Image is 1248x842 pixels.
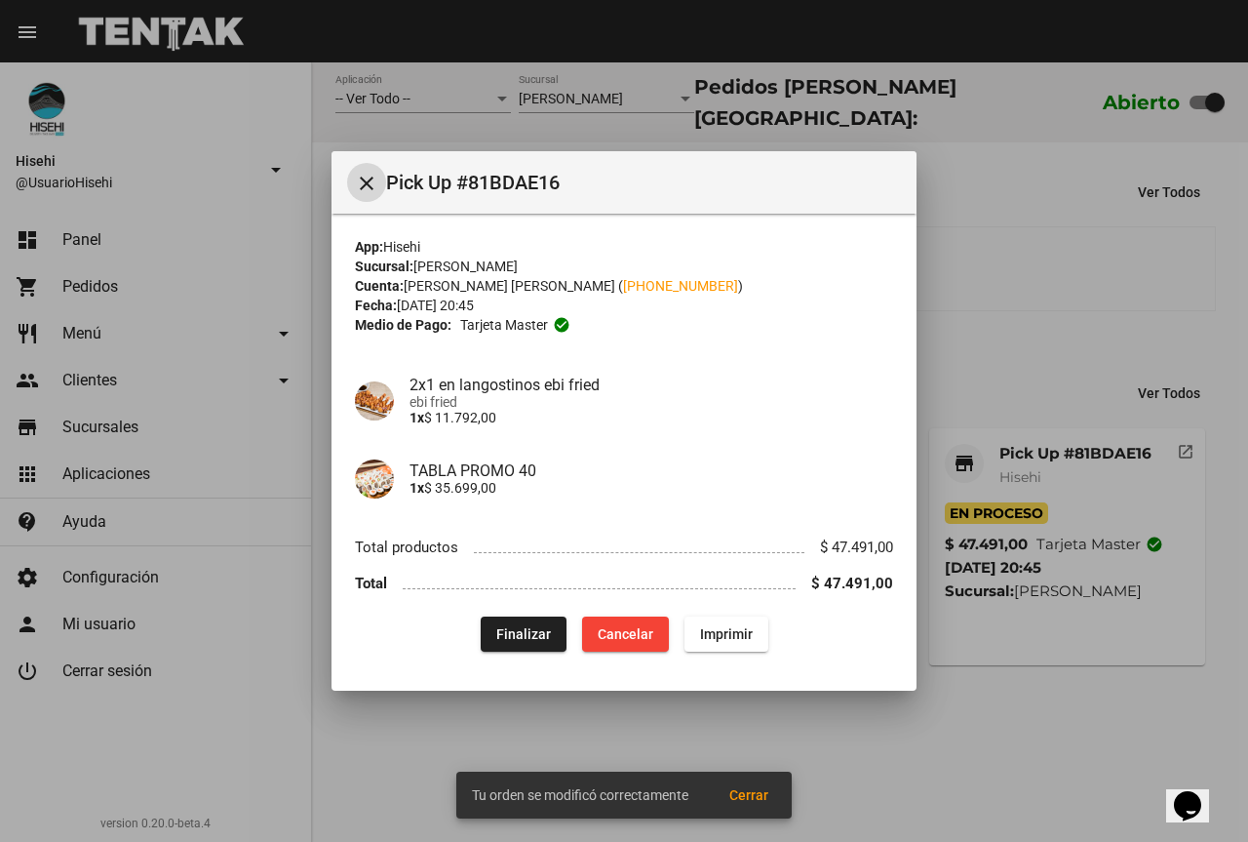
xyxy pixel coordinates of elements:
[355,239,383,255] strong: App:
[409,461,893,480] h4: TABLA PROMO 40
[481,617,566,652] button: Finalizar
[409,410,893,425] p: $ 11.792,00
[355,172,378,195] mat-icon: Cerrar
[355,566,893,602] li: Total $ 47.491,00
[347,163,386,202] button: Cerrar
[598,626,653,642] span: Cancelar
[409,480,893,496] p: $ 35.699,00
[472,785,688,805] span: Tu orden se modificó correctamente
[409,410,424,425] b: 1x
[553,316,570,334] mat-icon: check_circle
[409,376,893,394] h4: 2x1 en langostinos ebi fried
[460,315,548,335] span: Tarjeta master
[355,530,893,566] li: Total productos $ 47.491,00
[355,381,394,421] img: 36ae70a8-0357-4ab6-9c16-037de2f87b50.jpg
[355,257,893,276] div: [PERSON_NAME]
[729,787,768,803] span: Cerrar
[684,617,768,652] button: Imprimir
[409,394,893,410] span: ebi fried
[355,237,893,257] div: Hisehi
[355,259,413,274] strong: Sucursal:
[355,278,404,294] strong: Cuenta:
[582,617,669,652] button: Cancelar
[409,480,424,496] b: 1x
[496,626,551,642] span: Finalizar
[355,296,893,315] div: [DATE] 20:45
[623,278,738,294] a: [PHONE_NUMBER]
[1166,764,1228,822] iframe: chat widget
[355,315,451,335] strong: Medio de Pago:
[700,626,753,642] span: Imprimir
[355,298,397,313] strong: Fecha:
[355,460,394,499] img: 233f921c-6f6e-4fc6-b68a-eefe42c7556a.jpg
[386,167,901,198] span: Pick Up #81BDAE16
[714,778,784,813] button: Cerrar
[355,276,893,296] div: [PERSON_NAME] [PERSON_NAME] ( )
